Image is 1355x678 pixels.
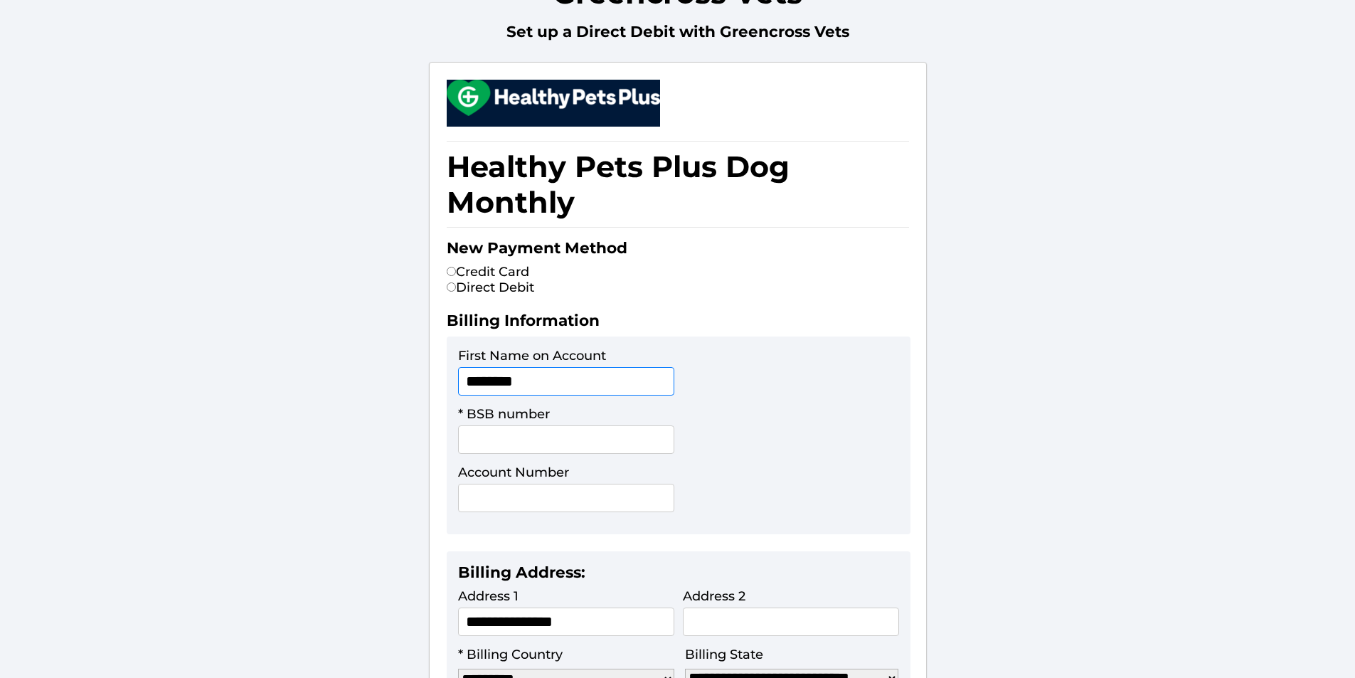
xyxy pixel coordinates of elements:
input: Credit Card [447,267,456,276]
label: Credit Card [447,264,529,280]
label: Direct Debit [447,280,534,295]
label: Account Number [458,465,569,480]
label: * Billing Country [458,647,563,662]
h2: New Payment Method [447,238,909,264]
h2: Billing Information [447,311,909,337]
input: Direct Debit [447,282,456,292]
label: * BSB number [458,406,550,422]
h2: Set up a Direct Debit with Greencross Vets [429,22,927,48]
img: small.png [447,80,660,116]
h2: Billing Address: [458,563,899,588]
label: Billing State [685,647,763,662]
label: Address 2 [683,588,745,604]
label: Address 1 [458,588,519,604]
h1: Healthy Pets Plus Dog Monthly [447,141,909,228]
label: First Name on Account [458,348,606,364]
